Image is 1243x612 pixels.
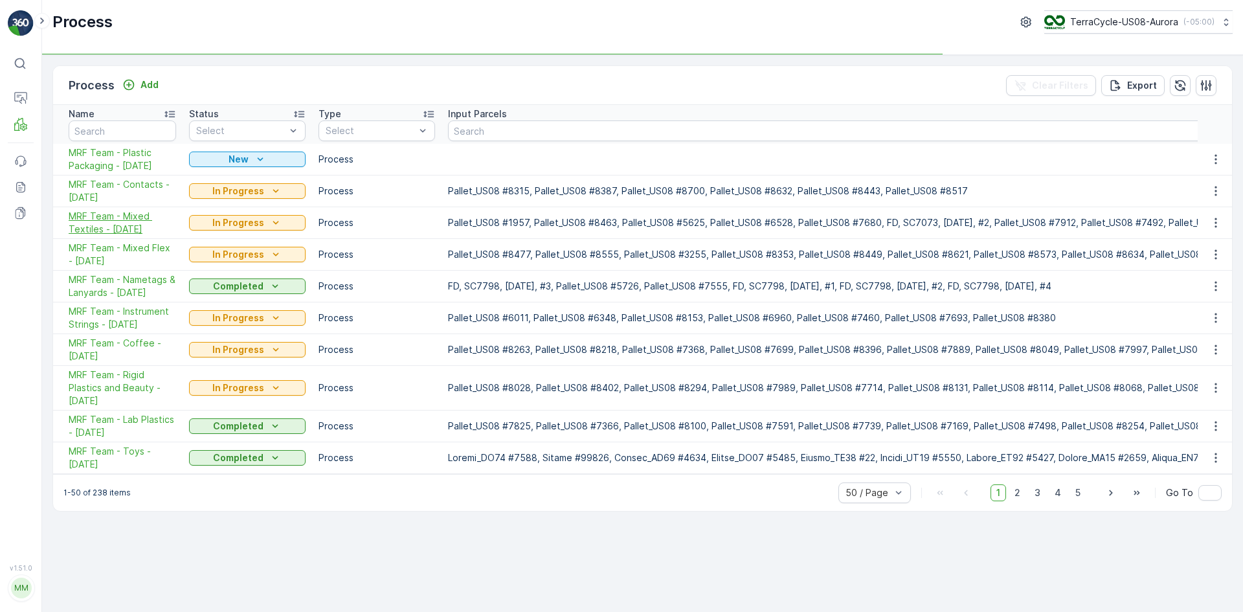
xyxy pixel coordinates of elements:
p: New [229,153,249,166]
a: MRF Team - Mixed Flex - 09/22/2025 [69,242,176,267]
button: In Progress [189,247,306,262]
p: Process [319,312,435,324]
button: In Progress [189,310,306,326]
a: MRF Team - Rigid Plastics and Beauty - 09/16/25 [69,368,176,407]
p: In Progress [212,312,264,324]
p: Process [69,76,115,95]
span: v 1.51.0 [8,564,34,572]
span: MRF Team - Contacts - [DATE] [69,178,176,204]
p: Export [1127,79,1157,92]
button: TerraCycle-US08-Aurora(-05:00) [1044,10,1233,34]
p: Select [196,124,286,137]
a: MRF Team - Lab Plastics - 09/15/2025 [69,413,176,439]
button: In Progress [189,183,306,199]
span: MRF Team - Plastic Packaging - [DATE] [69,146,176,172]
p: Process [319,451,435,464]
span: Go To [1166,486,1193,499]
p: Input Parcels [448,108,507,120]
p: Completed [213,420,263,433]
button: In Progress [189,380,306,396]
input: Search [69,120,176,141]
p: Process [319,343,435,356]
button: Add [117,77,164,93]
p: Process [319,216,435,229]
p: ( -05:00 ) [1183,17,1215,27]
a: MRF Team - Instrument Strings - 09/17/25 [69,305,176,331]
p: Process [319,185,435,198]
p: 1-50 of 238 items [63,488,131,498]
p: Process [52,12,113,32]
span: MRF Team - Instrument Strings - [DATE] [69,305,176,331]
p: Select [326,124,415,137]
p: Status [189,108,219,120]
p: Completed [213,451,263,464]
span: MRF Team - Nametags & Lanyards - [DATE] [69,273,176,299]
p: In Progress [212,343,264,356]
p: In Progress [212,381,264,394]
span: 2 [1009,484,1026,501]
a: MRF Team - Coffee - 09/17/25 [69,337,176,363]
button: MM [8,574,34,602]
a: MRF Team - Mixed Textiles - 09/22/2025 [69,210,176,236]
img: logo [8,10,34,36]
span: MRF Team - Mixed Flex - [DATE] [69,242,176,267]
button: New [189,152,306,167]
p: Process [319,420,435,433]
a: MRF Team - Nametags & Lanyards - 09/19/25 [69,273,176,299]
button: In Progress [189,215,306,231]
button: Completed [189,278,306,294]
p: Process [319,248,435,261]
p: Name [69,108,95,120]
span: 3 [1029,484,1046,501]
p: In Progress [212,216,264,229]
button: Clear Filters [1006,75,1096,96]
span: MRF Team - Rigid Plastics and Beauty - [DATE] [69,368,176,407]
span: 1 [991,484,1006,501]
p: Process [319,153,435,166]
div: MM [11,578,32,598]
p: In Progress [212,248,264,261]
img: image_ci7OI47.png [1044,15,1065,29]
a: MRF Team - Plastic Packaging - 09/25/2025 [69,146,176,172]
span: 5 [1069,484,1086,501]
p: Process [319,381,435,394]
span: 4 [1049,484,1067,501]
span: MRF Team - Coffee - [DATE] [69,337,176,363]
button: Export [1101,75,1165,96]
button: Completed [189,450,306,466]
p: Type [319,108,341,120]
p: Completed [213,280,263,293]
span: MRF Team - Mixed Textiles - [DATE] [69,210,176,236]
a: MRF Team - Contacts - 09/23/2025 [69,178,176,204]
span: MRF Team - Lab Plastics - [DATE] [69,413,176,439]
p: TerraCycle-US08-Aurora [1070,16,1178,28]
span: MRF Team - Toys - [DATE] [69,445,176,471]
p: In Progress [212,185,264,198]
a: MRF Team - Toys - 09/08/2025 [69,445,176,471]
p: Clear Filters [1032,79,1088,92]
button: Completed [189,418,306,434]
p: Process [319,280,435,293]
p: Add [140,78,159,91]
button: In Progress [189,342,306,357]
